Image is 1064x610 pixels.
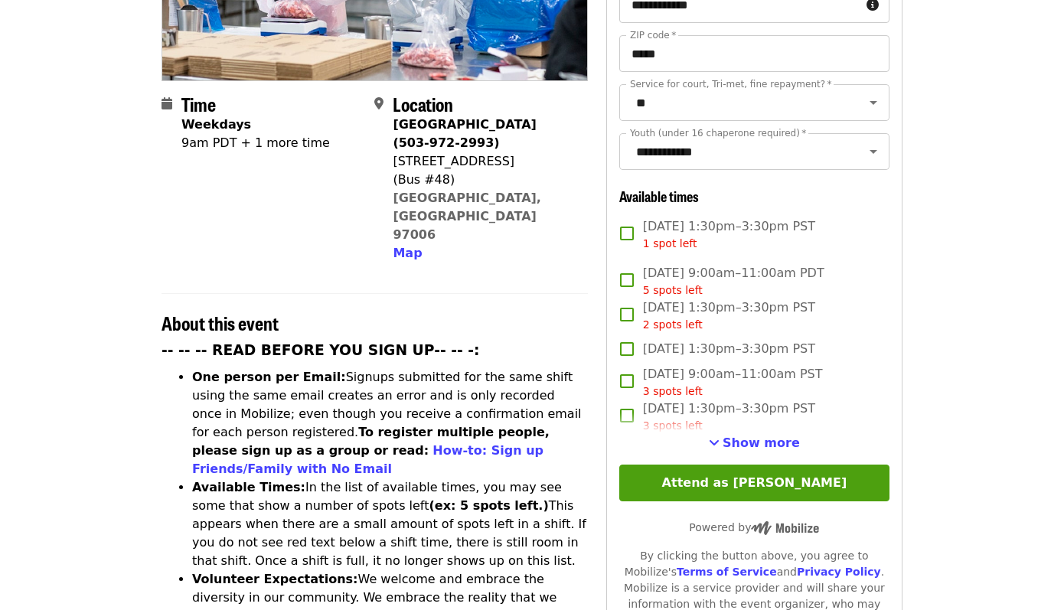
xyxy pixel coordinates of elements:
[643,298,815,333] span: [DATE] 1:30pm–3:30pm PST
[393,246,422,260] span: Map
[192,572,358,586] strong: Volunteer Expectations:
[643,284,703,296] span: 5 spots left
[643,400,815,434] span: [DATE] 1:30pm–3:30pm PST
[643,385,703,397] span: 3 spots left
[181,117,251,132] strong: Weekdays
[751,521,819,535] img: Powered by Mobilize
[643,237,697,250] span: 1 spot left
[192,368,588,478] li: Signups submitted for the same shift using the same email creates an error and is only recorded o...
[863,92,884,113] button: Open
[630,129,806,138] label: Youth (under 16 chaperone required)
[393,244,422,263] button: Map
[619,186,699,206] span: Available times
[429,498,548,513] strong: (ex: 5 spots left.)
[677,566,777,578] a: Terms of Service
[374,96,383,111] i: map-marker-alt icon
[643,318,703,331] span: 2 spots left
[393,171,575,189] div: (Bus #48)
[619,35,889,72] input: ZIP code
[689,521,819,533] span: Powered by
[643,264,824,298] span: [DATE] 9:00am–11:00am PDT
[630,80,832,89] label: Service for court, Tri-met, fine repayment?
[723,435,800,450] span: Show more
[192,425,550,458] strong: To register multiple people, please sign up as a group or read:
[162,96,172,111] i: calendar icon
[709,434,800,452] button: See more timeslots
[643,419,703,432] span: 3 spots left
[393,191,541,242] a: [GEOGRAPHIC_DATA], [GEOGRAPHIC_DATA] 97006
[393,152,575,171] div: [STREET_ADDRESS]
[643,340,815,358] span: [DATE] 1:30pm–3:30pm PST
[181,90,216,117] span: Time
[162,309,279,336] span: About this event
[619,465,889,501] button: Attend as [PERSON_NAME]
[192,370,346,384] strong: One person per Email:
[797,566,881,578] a: Privacy Policy
[192,443,543,476] a: How-to: Sign up Friends/Family with No Email
[643,217,815,252] span: [DATE] 1:30pm–3:30pm PST
[393,117,536,150] strong: [GEOGRAPHIC_DATA] (503-972-2993)
[181,134,330,152] div: 9am PDT + 1 more time
[393,90,453,117] span: Location
[162,342,480,358] strong: -- -- -- READ BEFORE YOU SIGN UP-- -- -:
[192,478,588,570] li: In the list of available times, you may see some that show a number of spots left This appears wh...
[192,480,305,494] strong: Available Times:
[643,365,823,400] span: [DATE] 9:00am–11:00am PST
[863,141,884,162] button: Open
[630,31,676,40] label: ZIP code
